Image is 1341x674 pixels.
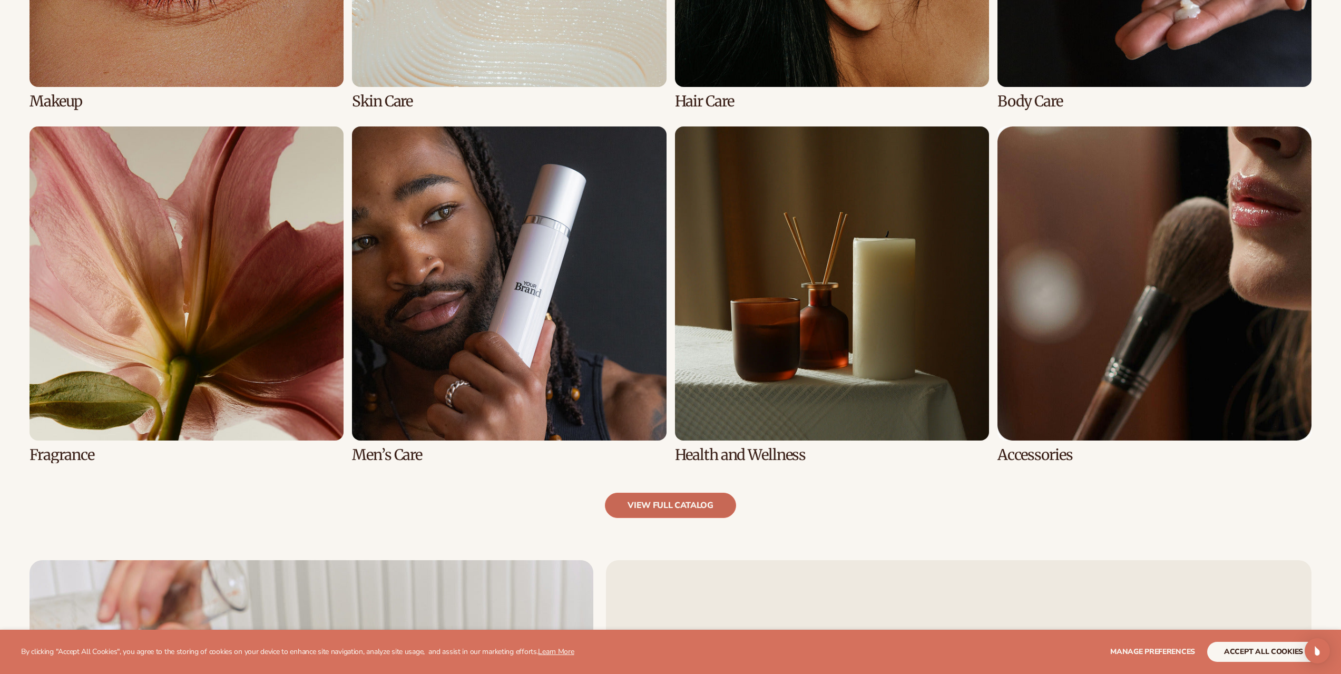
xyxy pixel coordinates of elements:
[675,93,989,110] h3: Hair Care
[1207,642,1320,662] button: accept all cookies
[30,93,344,110] h3: Makeup
[997,93,1311,110] h3: Body Care
[352,93,666,110] h3: Skin Care
[997,126,1311,463] div: 8 / 8
[352,126,666,463] div: 6 / 8
[21,648,574,657] p: By clicking "Accept All Cookies", you agree to the storing of cookies on your device to enhance s...
[1110,647,1195,657] span: Manage preferences
[675,126,989,463] div: 7 / 8
[538,647,574,657] a: Learn More
[30,126,344,463] div: 5 / 8
[1110,642,1195,662] button: Manage preferences
[1305,638,1330,663] div: Open Intercom Messenger
[605,493,736,518] a: view full catalog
